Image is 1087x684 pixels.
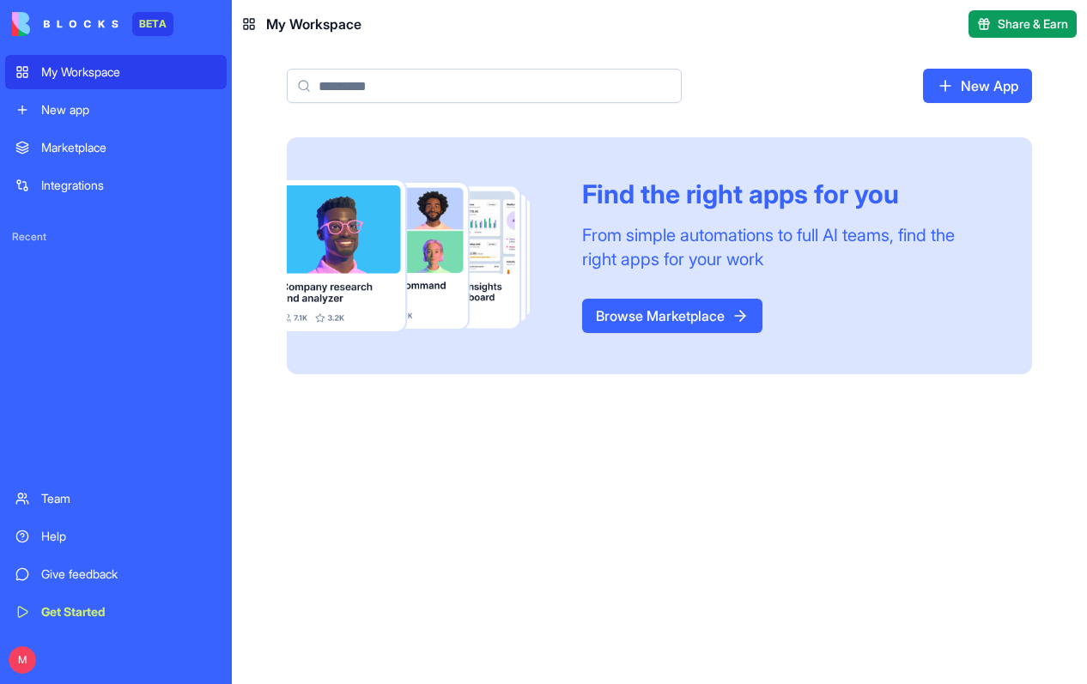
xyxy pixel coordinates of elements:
[41,603,216,620] div: Get Started
[969,10,1077,38] button: Share & Earn
[998,15,1068,33] span: Share & Earn
[41,139,216,156] div: Marketplace
[12,12,173,36] a: BETA
[582,299,762,333] a: Browse Marketplace
[41,566,216,583] div: Give feedback
[9,646,36,674] span: M
[132,12,173,36] div: BETA
[5,93,227,127] a: New app
[41,490,216,507] div: Team
[12,12,118,36] img: logo
[5,519,227,554] a: Help
[41,528,216,545] div: Help
[5,230,227,244] span: Recent
[5,557,227,591] a: Give feedback
[41,64,216,81] div: My Workspace
[5,168,227,203] a: Integrations
[287,180,555,331] img: Frame_181_egmpey.png
[582,223,991,271] div: From simple automations to full AI teams, find the right apps for your work
[266,14,361,34] span: My Workspace
[5,130,227,165] a: Marketplace
[582,179,991,209] div: Find the right apps for you
[41,177,216,194] div: Integrations
[5,481,227,516] a: Team
[5,595,227,629] a: Get Started
[41,101,216,118] div: New app
[5,55,227,89] a: My Workspace
[923,69,1032,103] a: New App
